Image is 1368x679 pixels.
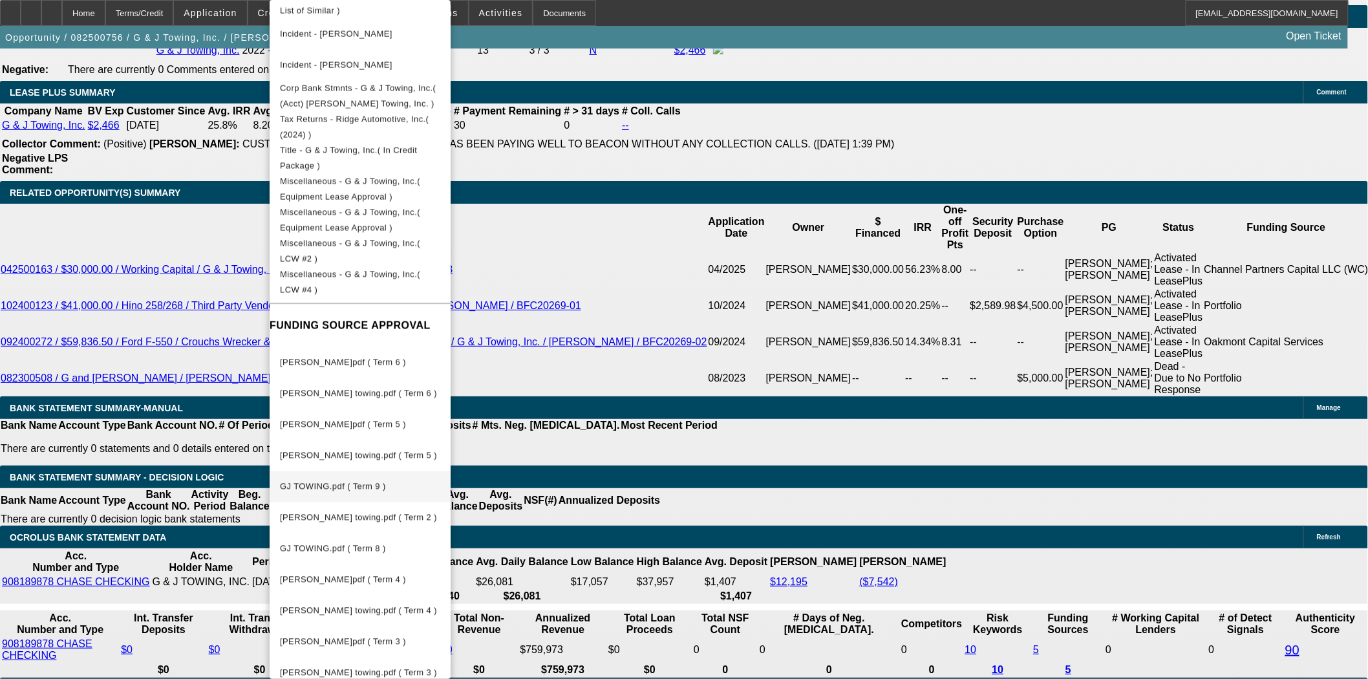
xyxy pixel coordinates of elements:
span: Miscellaneous - G & J Towing, Inc.( LCW #4 ) [280,270,420,295]
button: Miscellaneous - G & J Towing, Inc.( Equipment Lease Approval ) [270,174,451,205]
span: [PERSON_NAME] towing.pdf ( Term 3 ) [280,668,437,678]
button: Title - G & J Towing, Inc.( In Credit Package ) [270,143,451,174]
button: G J towing.pdf ( Term 6 ) [270,378,451,409]
span: [PERSON_NAME]pdf ( Term 6 ) [280,358,406,367]
button: Tax Returns - Ridge Automotive, Inc.( (2024) ) [270,112,451,143]
span: Corp Bank Stmnts - G & J Towing, Inc.( (Acct) [PERSON_NAME] Towing, Inc. ) [280,83,436,109]
span: Incident - [PERSON_NAME] [280,29,392,39]
button: G J towing.pdf ( Term 5 ) [270,440,451,471]
span: Miscellaneous - G & J Towing, Inc.( Equipment Lease Approval ) [280,208,420,233]
button: G J towing.pdf ( Term 2 ) [270,502,451,533]
span: [PERSON_NAME] towing.pdf ( Term 4 ) [280,606,437,616]
span: Miscellaneous - G & J Towing, Inc.( LCW #2 ) [280,239,420,264]
button: Incident - Cameron, Gary [270,50,451,81]
span: [PERSON_NAME]pdf ( Term 3 ) [280,637,406,647]
button: Miscellaneous - G & J Towing, Inc.( LCW #2 ) [270,236,451,267]
button: G J.pdf ( Term 6 ) [270,347,451,378]
button: G J.pdf ( Term 3 ) [270,627,451,658]
button: Miscellaneous - G & J Towing, Inc.( Equipment Lease Approval ) [270,205,451,236]
button: G J towing.pdf ( Term 4 ) [270,596,451,627]
span: [PERSON_NAME]pdf ( Term 4 ) [280,575,406,585]
button: GJ TOWING.pdf ( Term 9 ) [270,471,451,502]
span: GJ TOWING.pdf ( Term 9 ) [280,482,386,491]
button: Incident - Robbins, Jason [270,19,451,50]
button: GJ TOWING.pdf ( Term 8 ) [270,533,451,565]
span: [PERSON_NAME] towing.pdf ( Term 5 ) [280,451,437,460]
button: Miscellaneous - G & J Towing, Inc.( LCW #4 ) [270,267,451,298]
span: [PERSON_NAME] towing.pdf ( Term 6 ) [280,389,437,398]
span: Title - G & J Towing, Inc.( In Credit Package ) [280,145,417,171]
h4: FUNDING SOURCE APPROVAL [270,318,451,334]
span: [PERSON_NAME]pdf ( Term 5 ) [280,420,406,429]
span: Incident - [PERSON_NAME] [280,60,392,70]
span: [PERSON_NAME] towing.pdf ( Term 2 ) [280,513,437,523]
span: GJ TOWING.pdf ( Term 8 ) [280,544,386,554]
button: G J.pdf ( Term 5 ) [270,409,451,440]
button: Corp Bank Stmnts - G & J Towing, Inc.( (Acct) G J Towing, Inc. ) [270,81,451,112]
button: G J.pdf ( Term 4 ) [270,565,451,596]
span: Miscellaneous - G & J Towing, Inc.( Equipment Lease Approval ) [280,177,420,202]
span: Tax Returns - Ridge Automotive, Inc.( (2024) ) [280,114,429,140]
